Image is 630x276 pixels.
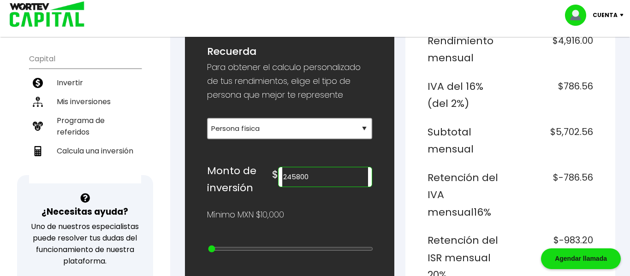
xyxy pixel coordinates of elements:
[42,205,128,218] h3: ¿Necesitas ayuda?
[33,78,43,88] img: invertir-icon.b3b967d7.svg
[618,14,630,17] img: icon-down
[428,123,506,158] h6: Subtotal mensual
[272,166,278,183] h6: $
[565,5,593,26] img: profile-image
[428,32,506,67] h6: Rendimiento mensual
[207,60,373,102] p: Para obtener el calculo personalizado de tus rendimientos, elige el tipo de persona que mejor te ...
[207,208,284,222] p: Mínimo MXN $10,000
[29,221,141,267] p: Uno de nuestros especialistas puede resolver tus dudas del funcionamiento de nuestra plataforma.
[207,43,373,60] h6: Recuerda
[514,123,593,158] h6: $5,702.56
[29,73,141,92] a: Invertir
[428,78,506,112] h6: IVA del 16% (del 2%)
[428,169,506,221] h6: Retención del IVA mensual 16%
[29,141,141,160] a: Calcula una inversión
[514,78,593,112] h6: $786.56
[514,169,593,221] h6: $-786.56
[593,8,618,22] p: Cuenta
[33,146,43,156] img: calculadora-icon.17d418c4.svg
[33,97,43,107] img: inversiones-icon.6695dc30.svg
[33,121,43,131] img: recomiendanos-icon.9b8e9327.svg
[29,92,141,111] a: Mis inversiones
[514,32,593,67] h6: $4,916.00
[541,248,621,269] div: Agendar llamada
[29,111,141,141] a: Programa de referidos
[207,162,272,197] h6: Monto de inversión
[29,48,141,183] ul: Capital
